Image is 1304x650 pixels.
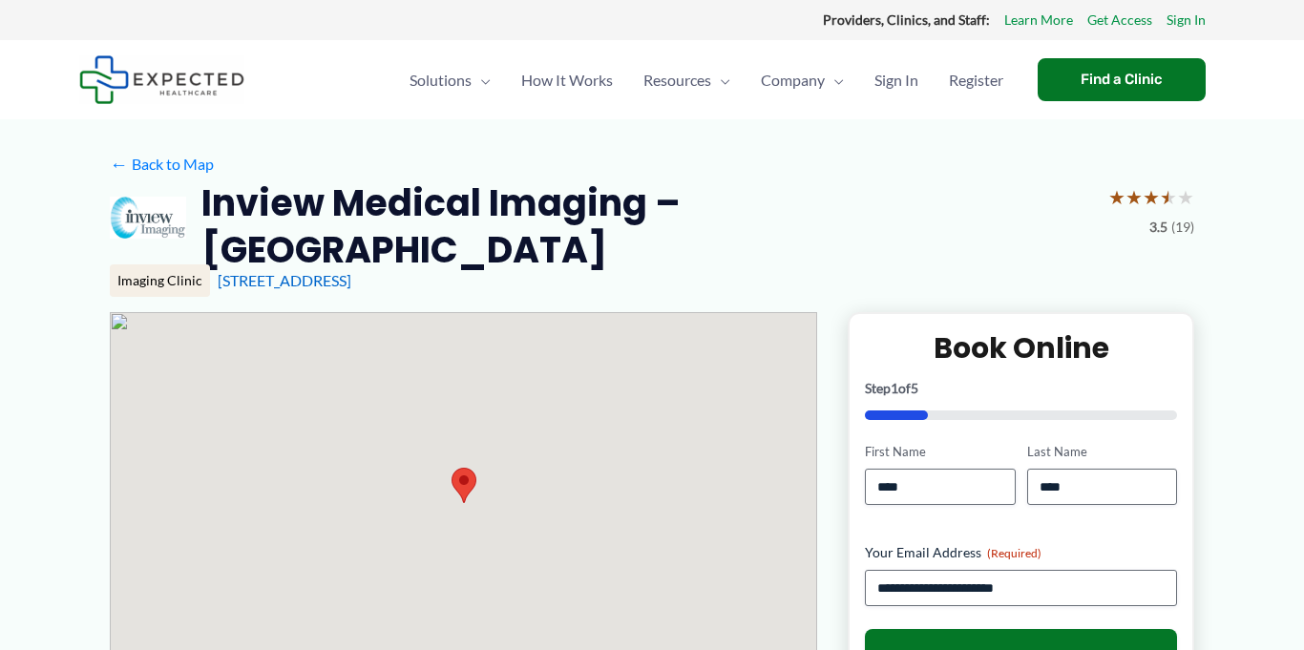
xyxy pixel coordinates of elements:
[410,47,472,114] span: Solutions
[865,329,1177,367] h2: Book Online
[825,47,844,114] span: Menu Toggle
[506,47,628,114] a: How It Works
[1027,443,1177,461] label: Last Name
[79,55,244,104] img: Expected Healthcare Logo - side, dark font, small
[865,382,1177,395] p: Step of
[1160,179,1177,215] span: ★
[987,546,1041,560] span: (Required)
[643,47,711,114] span: Resources
[1149,215,1167,240] span: 3.5
[521,47,613,114] span: How It Works
[628,47,746,114] a: ResourcesMenu Toggle
[218,271,351,289] a: [STREET_ADDRESS]
[394,47,1019,114] nav: Primary Site Navigation
[874,47,918,114] span: Sign In
[1087,8,1152,32] a: Get Access
[1167,8,1206,32] a: Sign In
[472,47,491,114] span: Menu Toggle
[1125,179,1143,215] span: ★
[911,380,918,396] span: 5
[110,155,128,173] span: ←
[201,179,1093,274] h2: Inview Medical Imaging – [GEOGRAPHIC_DATA]
[1143,179,1160,215] span: ★
[1177,179,1194,215] span: ★
[711,47,730,114] span: Menu Toggle
[891,380,898,396] span: 1
[949,47,1003,114] span: Register
[110,264,210,297] div: Imaging Clinic
[394,47,506,114] a: SolutionsMenu Toggle
[1108,179,1125,215] span: ★
[859,47,934,114] a: Sign In
[1171,215,1194,240] span: (19)
[823,11,990,28] strong: Providers, Clinics, and Staff:
[865,443,1015,461] label: First Name
[934,47,1019,114] a: Register
[1004,8,1073,32] a: Learn More
[110,150,214,178] a: ←Back to Map
[865,543,1177,562] label: Your Email Address
[1038,58,1206,101] a: Find a Clinic
[746,47,859,114] a: CompanyMenu Toggle
[761,47,825,114] span: Company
